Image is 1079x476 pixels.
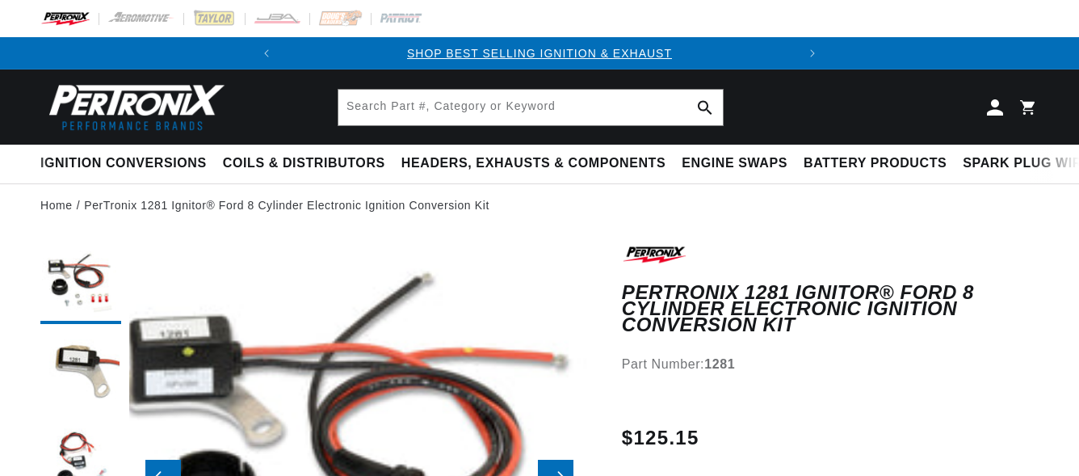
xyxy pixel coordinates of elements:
[84,196,489,214] a: PerTronix 1281 Ignitor® Ford 8 Cylinder Electronic Ignition Conversion Kit
[401,155,665,172] span: Headers, Exhausts & Components
[622,354,1039,375] div: Part Number:
[622,423,699,453] span: $125.15
[40,243,121,324] button: Load image 1 in gallery view
[40,332,121,413] button: Load image 2 in gallery view
[687,90,723,125] button: Search Part #, Category or Keyword
[622,284,1039,334] h1: PerTronix 1281 Ignitor® Ford 8 Cylinder Electronic Ignition Conversion Kit
[223,155,385,172] span: Coils & Distributors
[796,37,829,70] button: Translation missing: en.sections.announcements.next_announcement
[804,155,947,172] span: Battery Products
[283,44,796,62] div: Announcement
[40,155,207,172] span: Ignition Conversions
[338,90,723,125] input: Search Part #, Category or Keyword
[704,357,735,371] strong: 1281
[674,145,796,183] summary: Engine Swaps
[40,145,215,183] summary: Ignition Conversions
[682,155,787,172] span: Engine Swaps
[215,145,393,183] summary: Coils & Distributors
[393,145,674,183] summary: Headers, Exhausts & Components
[407,47,672,60] a: SHOP BEST SELLING IGNITION & EXHAUST
[250,37,283,70] button: Translation missing: en.sections.announcements.previous_announcement
[283,44,796,62] div: 1 of 2
[796,145,955,183] summary: Battery Products
[40,196,73,214] a: Home
[40,196,1039,214] nav: breadcrumbs
[40,79,226,135] img: Pertronix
